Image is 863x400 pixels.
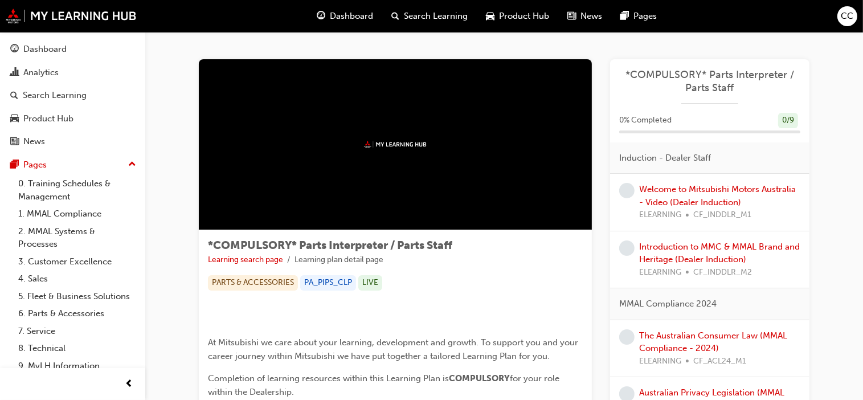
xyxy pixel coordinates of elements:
[14,340,141,357] a: 8. Technical
[208,275,298,291] div: PARTS & ACCESSORIES
[619,183,635,198] span: learningRecordVerb_NONE-icon
[619,152,711,165] span: Induction - Dealer Staff
[6,9,137,23] img: mmal
[23,158,47,172] div: Pages
[330,10,374,23] span: Dashboard
[639,242,800,265] a: Introduction to MMC & MMAL Brand and Heritage (Dealer Induction)
[639,266,681,279] span: ELEARNING
[10,160,19,170] span: pages-icon
[14,323,141,340] a: 7. Service
[619,329,635,345] span: learningRecordVerb_NONE-icon
[5,85,141,106] a: Search Learning
[693,355,746,368] span: CF_ACL24_M1
[639,184,796,207] a: Welcome to Mitsubishi Motors Australia - Video (Dealer Induction)
[14,175,141,205] a: 0. Training Schedules & Management
[5,62,141,83] a: Analytics
[128,157,136,172] span: up-icon
[125,377,134,391] span: prev-icon
[14,205,141,223] a: 1. MMAL Compliance
[364,141,427,148] img: mmal
[10,114,19,124] span: car-icon
[208,255,283,264] a: Learning search page
[619,68,800,94] a: *COMPULSORY* Parts Interpreter / Parts Staff
[5,108,141,129] a: Product Hub
[14,288,141,305] a: 5. Fleet & Business Solutions
[639,355,681,368] span: ELEARNING
[358,275,382,291] div: LIVE
[10,137,19,147] span: news-icon
[449,373,510,383] span: COMPULSORY
[208,373,449,383] span: Completion of learning resources within this Learning Plan is
[308,5,383,28] a: guage-iconDashboard
[23,66,59,79] div: Analytics
[23,43,67,56] div: Dashboard
[14,357,141,375] a: 9. MyLH Information
[477,5,559,28] a: car-iconProduct Hub
[5,39,141,60] a: Dashboard
[208,337,580,361] span: At Mitsubishi we care about your learning, development and growth. To support you and your career...
[568,9,576,23] span: news-icon
[619,114,672,127] span: 0 % Completed
[500,10,550,23] span: Product Hub
[634,10,657,23] span: Pages
[404,10,468,23] span: Search Learning
[10,68,19,78] span: chart-icon
[612,5,666,28] a: pages-iconPages
[639,330,787,354] a: The Australian Consumer Law (MMAL Compliance - 2024)
[383,5,477,28] a: search-iconSearch Learning
[392,9,400,23] span: search-icon
[581,10,603,23] span: News
[778,113,798,128] div: 0 / 9
[208,373,562,397] span: for your role within the Dealership.
[841,10,854,23] span: CC
[23,112,73,125] div: Product Hub
[23,89,87,102] div: Search Learning
[14,223,141,253] a: 2. MMAL Systems & Processes
[693,209,751,222] span: CF_INDDLR_M1
[5,154,141,175] button: Pages
[5,36,141,154] button: DashboardAnalyticsSearch LearningProduct HubNews
[486,9,495,23] span: car-icon
[619,297,717,311] span: MMAL Compliance 2024
[639,209,681,222] span: ELEARNING
[14,305,141,323] a: 6. Parts & Accessories
[619,240,635,256] span: learningRecordVerb_NONE-icon
[5,131,141,152] a: News
[300,275,356,291] div: PA_PIPS_CLP
[295,254,383,267] li: Learning plan detail page
[14,253,141,271] a: 3. Customer Excellence
[14,270,141,288] a: 4. Sales
[10,44,19,55] span: guage-icon
[621,9,629,23] span: pages-icon
[693,266,752,279] span: CF_INDDLR_M2
[837,6,857,26] button: CC
[317,9,326,23] span: guage-icon
[23,135,45,148] div: News
[10,91,18,101] span: search-icon
[559,5,612,28] a: news-iconNews
[208,239,452,252] span: *COMPULSORY* Parts Interpreter / Parts Staff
